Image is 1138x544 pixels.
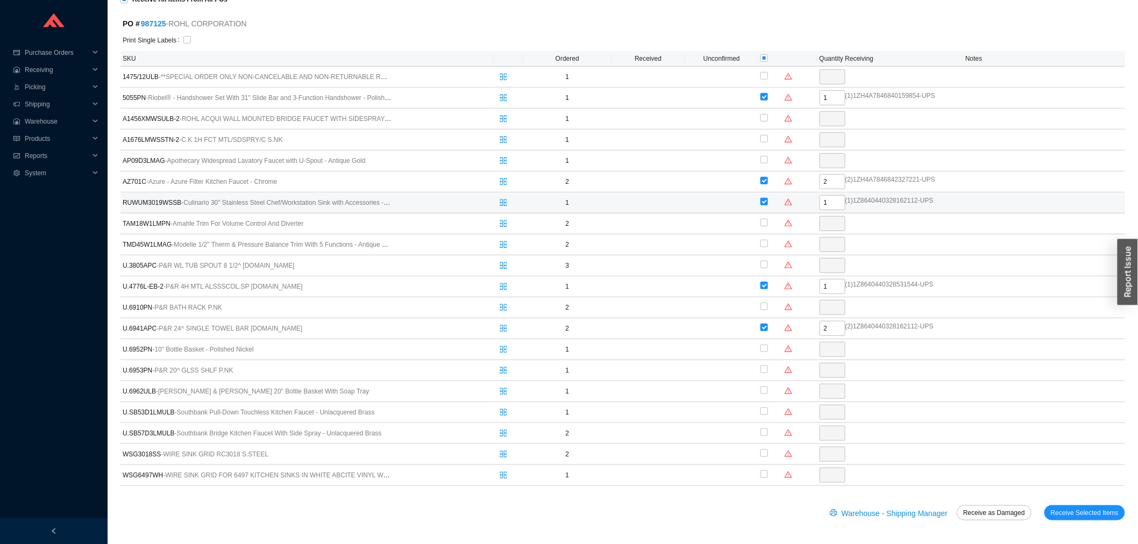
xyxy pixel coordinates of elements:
[123,176,392,187] span: AZ701C
[146,178,277,185] span: - Azure - Azure Filter Kitchen Faucet - Chrome
[496,199,510,206] span: split-cells
[13,169,20,176] span: setting
[781,177,795,185] span: warning
[781,94,795,101] span: warning
[685,51,759,67] th: Unconfirmed
[496,409,510,416] span: split-cells
[523,171,611,192] td: 2
[781,132,796,147] button: warning
[120,51,494,67] th: SKU
[496,388,510,395] span: split-cells
[781,383,796,398] button: warning
[496,174,511,189] button: split-cells
[123,218,392,229] span: TAM18W1LMPN
[163,471,462,479] span: - WIRE SINK GRID FOR 6497 KITCHEN SINKS IN WHITE ABCITE VINYL WITH FEET 29 1/8" X 14 5/8"
[157,262,294,269] span: - P&R WL TUB SPOUT 8 1/2^ [DOMAIN_NAME]
[611,51,685,67] th: Received
[523,151,611,171] td: 1
[159,73,761,81] span: - **SPECIAL ORDER ONLY NON-CANCELABLE AND NON-RETURNABLE ROHL WALL MOUNTED HOOK SHOWER ARM 13 3/4...
[781,153,796,168] button: warning
[781,278,796,294] button: warning
[25,61,89,78] span: Receiving
[496,450,510,458] span: split-cells
[781,387,795,395] span: warning
[496,304,510,311] span: split-cells
[496,178,510,185] span: split-cells
[781,429,795,436] span: warning
[496,468,511,483] button: split-cells
[781,425,796,440] button: warning
[496,367,510,374] span: split-cells
[25,130,89,147] span: Products
[123,33,183,48] label: Print Single Labels
[496,237,511,252] button: split-cells
[830,509,840,518] span: printer
[523,381,611,402] td: 1
[157,325,302,332] span: - P&R 24^ SINGLE TOWEL BAR [DOMAIN_NAME]
[781,450,795,457] span: warning
[781,320,796,335] button: warning
[496,69,511,84] button: split-cells
[523,444,611,465] td: 2
[152,367,233,374] span: - P&R 20^ GLSS SHLF P.NK
[123,155,392,166] span: AP09D3LMAG
[175,409,375,416] span: - Southbank Pull-Down Touchless Kitchen Faucet - Unlacquered Brass
[523,339,611,360] td: 1
[823,505,957,520] button: printerWarehouse - Shipping Manager
[25,112,89,130] span: Warehouse
[963,51,1125,67] th: Notes
[496,241,510,248] span: split-cells
[25,95,89,112] span: Shipping
[13,49,20,55] span: credit-card
[180,115,631,123] span: - ROHL ACQUI WALL MOUNTED BRIDGE FAUCET WITH SIDESPRAY CROSS HANDLES AND SWIVELING COLUMN SPOUT I...
[165,157,366,164] span: - Apothecary Widespread Lavatory Faucet with U-Spout - Antique Gold
[496,342,511,357] button: split-cells
[156,388,369,395] span: - [PERSON_NAME] & [PERSON_NAME] 20" Bottle Basket With Soap Tray
[13,135,20,141] span: read
[496,94,510,102] span: split-cells
[1051,507,1119,518] span: Receive Selected Items
[523,51,611,67] th: Ordered
[781,240,795,248] span: warning
[523,67,611,88] td: 1
[181,199,454,206] span: - Culinario 30" Stainless Steel Chef/Workstation Sink with Accessories - Brushed Stainless Steel
[123,92,392,103] span: 5055PN
[523,234,611,255] td: 2
[123,19,166,28] strong: PO #
[523,276,611,297] td: 1
[781,362,796,377] button: warning
[496,111,511,126] button: split-cells
[496,300,511,315] button: split-cells
[13,152,20,159] span: fund
[781,90,796,105] button: warning
[781,366,795,374] span: warning
[163,283,303,290] span: - P&R 4H MTL ALSSSCOL.SP [DOMAIN_NAME]
[781,467,796,482] button: warning
[496,405,511,420] button: split-cells
[123,302,392,313] span: U.6910PN
[123,281,392,292] span: U.4776L-EB-2
[146,94,411,102] span: - Riobel® - Handshower Set With 31" Slide Bar and 3-Function Handshower - Polished Nickel
[496,73,510,81] span: split-cells
[141,19,166,28] a: 987125
[523,360,611,381] td: 1
[496,346,510,353] span: split-cells
[781,446,796,461] button: warning
[523,255,611,276] td: 3
[781,198,795,206] span: warning
[152,346,253,353] span: - 10" Bottle Basket - Polished Nickel
[781,324,795,332] span: warning
[781,114,795,122] span: warning
[781,195,796,210] button: warning
[25,164,89,181] span: System
[842,507,948,520] span: Warehouse - Shipping Manager
[523,109,611,130] td: 1
[123,323,392,334] span: U.6941APC
[123,470,392,481] span: WSG6497WH
[781,282,795,290] span: warning
[781,345,795,353] span: warning
[781,404,796,419] button: warning
[496,471,510,479] span: split-cells
[781,261,795,269] span: warning
[123,197,392,208] span: RUWUM3019WSSB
